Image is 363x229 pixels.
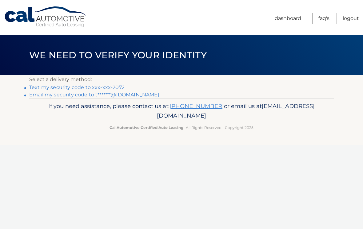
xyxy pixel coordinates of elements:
[275,13,301,24] a: Dashboard
[4,6,87,28] a: Cal Automotive
[29,92,159,98] a: Email my security code to t*******@[DOMAIN_NAME]
[343,13,359,24] a: Logout
[170,103,224,110] a: [PHONE_NUMBER]
[29,49,207,61] span: We need to verify your identity
[33,124,330,131] p: - All Rights Reserved - Copyright 2025
[110,125,183,130] strong: Cal Automotive Certified Auto Leasing
[318,13,329,24] a: FAQ's
[33,101,330,121] p: If you need assistance, please contact us at: or email us at
[29,84,125,90] a: Text my security code to xxx-xxx-2072
[29,75,334,84] p: Select a delivery method:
